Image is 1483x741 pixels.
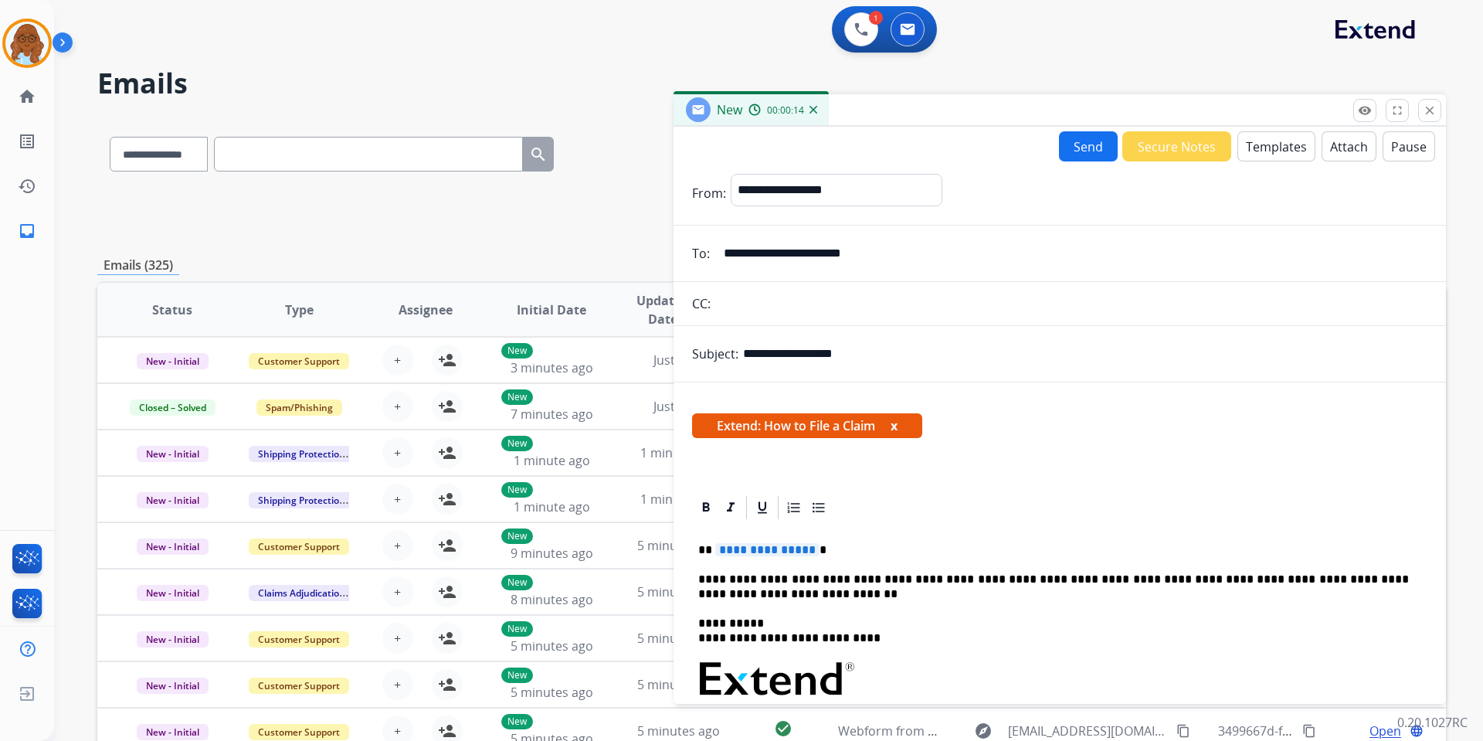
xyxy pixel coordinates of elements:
mat-icon: remove_red_eye [1358,104,1372,117]
span: + [394,351,401,369]
p: New [501,343,533,359]
span: Shipping Protection [249,446,355,462]
mat-icon: person_add [438,675,456,694]
span: + [394,583,401,601]
p: To: [692,244,710,263]
p: New [501,668,533,683]
mat-icon: person_add [438,351,456,369]
mat-icon: home [18,87,36,106]
button: + [382,623,413,654]
span: Status [152,301,192,319]
mat-icon: person_add [438,536,456,555]
button: + [382,576,413,607]
p: New [501,482,533,498]
button: Secure Notes [1122,131,1231,161]
button: Pause [1383,131,1435,161]
span: + [394,629,401,648]
span: New - Initial [137,631,209,648]
span: New - Initial [137,678,209,694]
mat-icon: content_copy [1176,724,1190,738]
span: Customer Support [249,631,349,648]
span: Type [285,301,314,319]
span: Open [1369,722,1401,740]
span: New [717,101,742,118]
span: Customer Support [249,678,349,694]
p: New [501,529,533,544]
span: Initial Date [517,301,586,319]
button: Templates [1237,131,1315,161]
span: Customer Support [249,353,349,369]
span: 3 minutes ago [511,359,593,376]
span: 5 minutes ago [637,676,720,693]
button: Attach [1322,131,1376,161]
span: 1 minute ago [640,491,717,508]
span: New - Initial [137,446,209,462]
mat-icon: person_add [438,583,456,601]
button: Send [1059,131,1118,161]
span: 3499667d-f082-48ca-bc35-7178106b0471 [1218,722,1454,739]
span: Webform from [EMAIL_ADDRESS][DOMAIN_NAME] on [DATE] [838,722,1188,739]
span: Updated Date [628,291,698,328]
span: + [394,536,401,555]
p: CC: [692,294,711,313]
mat-icon: person_add [438,629,456,648]
span: Extend: How to File a Claim [692,413,922,438]
mat-icon: fullscreen [1390,104,1404,117]
button: + [382,669,413,700]
button: + [382,345,413,376]
span: New - Initial [137,353,209,369]
mat-icon: check_circle [774,719,792,738]
mat-icon: person_add [438,722,456,740]
div: Bullet List [807,496,830,519]
button: + [382,530,413,561]
span: + [394,397,401,416]
p: Emails (325) [97,256,179,275]
mat-icon: person_add [438,397,456,416]
p: Subject: [692,345,738,363]
div: Ordered List [782,496,806,519]
span: Just now [653,398,703,415]
mat-icon: search [529,145,548,164]
div: Bold [694,496,718,519]
div: 1 [869,11,883,25]
span: New - Initial [137,724,209,740]
span: + [394,490,401,508]
button: + [382,437,413,468]
img: avatar [5,22,49,65]
button: x [891,416,898,435]
p: New [501,575,533,590]
span: 5 minutes ago [637,722,720,739]
span: 5 minutes ago [637,583,720,600]
span: 5 minutes ago [511,637,593,654]
button: + [382,484,413,515]
mat-icon: content_copy [1302,724,1316,738]
p: 0.20.1027RC [1397,713,1468,732]
span: Claims Adjudication [249,585,355,601]
span: 8 minutes ago [511,591,593,608]
span: 00:00:14 [767,104,804,117]
span: New - Initial [137,492,209,508]
span: Just now [653,352,703,369]
span: [EMAIL_ADDRESS][DOMAIN_NAME] [1008,722,1167,740]
div: Italic [719,496,742,519]
p: New [501,621,533,637]
span: + [394,675,401,694]
span: Closed – Solved [130,399,215,416]
p: New [501,714,533,729]
mat-icon: inbox [18,222,36,240]
mat-icon: person_add [438,490,456,508]
mat-icon: history [18,177,36,195]
span: 5 minutes ago [637,537,720,554]
mat-icon: explore [974,722,993,740]
p: New [501,389,533,405]
span: Customer Support [249,724,349,740]
span: 1 minute ago [514,452,590,469]
mat-icon: person_add [438,444,456,462]
mat-icon: list_alt [18,132,36,151]
p: New [501,436,533,451]
div: Underline [751,496,774,519]
span: New - Initial [137,585,209,601]
span: + [394,722,401,740]
mat-icon: close [1423,104,1437,117]
span: Shipping Protection [249,492,355,508]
